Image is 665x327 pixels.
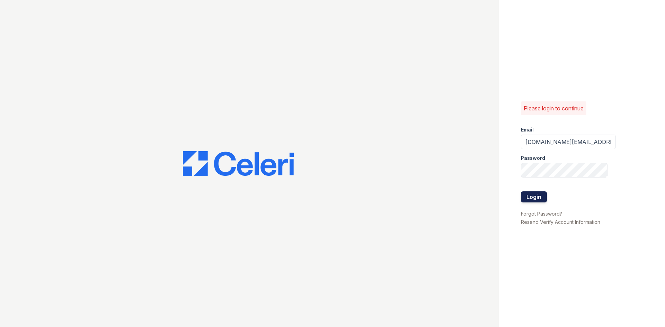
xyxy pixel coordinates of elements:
img: CE_Logo_Blue-a8612792a0a2168367f1c8372b55b34899dd931a85d93a1a3d3e32e68fde9ad4.png [183,151,294,176]
label: Email [521,126,534,133]
button: Login [521,191,547,202]
a: Resend Verify Account Information [521,219,600,225]
p: Please login to continue [524,104,584,112]
a: Forgot Password? [521,211,562,217]
label: Password [521,155,545,162]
